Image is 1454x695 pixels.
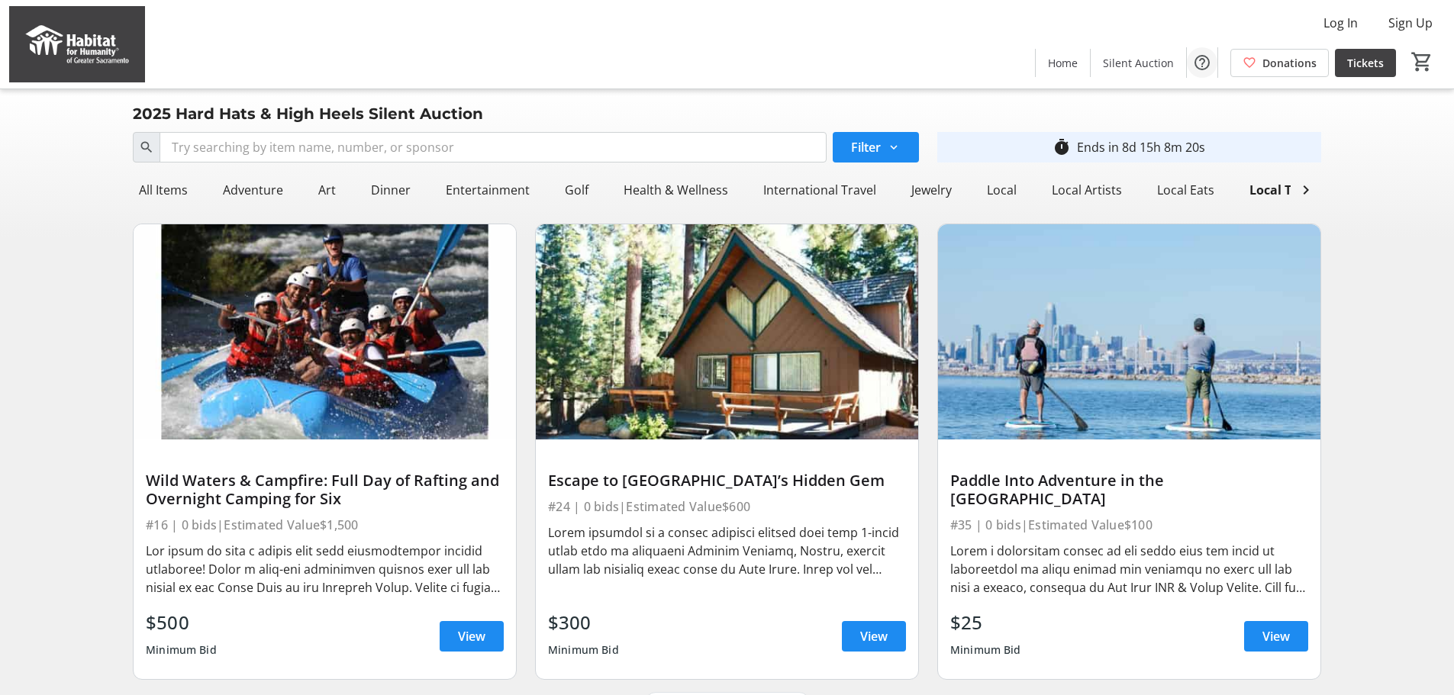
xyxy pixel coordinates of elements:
div: Local Eats [1151,175,1220,205]
div: Adventure [217,175,289,205]
div: $300 [548,609,619,636]
div: Local Travel [1243,175,1328,205]
mat-icon: timer_outline [1053,138,1071,156]
div: Minimum Bid [146,636,217,664]
div: #24 | 0 bids | Estimated Value $600 [548,496,906,517]
div: #16 | 0 bids | Estimated Value $1,500 [146,514,504,536]
a: View [1244,621,1308,652]
div: 2025 Hard Hats & High Heels Silent Auction [124,101,492,126]
div: Jewelry [905,175,958,205]
div: All Items [133,175,194,205]
div: Health & Wellness [617,175,734,205]
div: Ends in 8d 15h 8m 20s [1077,138,1205,156]
div: Art [312,175,342,205]
div: Paddle Into Adventure in the [GEOGRAPHIC_DATA] [950,471,1308,508]
button: Help [1187,47,1217,78]
span: Donations [1262,55,1317,71]
div: Minimum Bid [950,636,1021,664]
input: Try searching by item name, number, or sponsor [160,132,827,162]
button: Filter [833,132,919,162]
span: Tickets [1347,55,1384,71]
div: Local [981,175,1023,205]
div: Wild Waters & Campfire: Full Day of Rafting and Overnight Camping for Six [146,471,504,508]
img: Escape to Lake Tahoe’s Hidden Gem [536,224,918,439]
div: Lorem ipsumdol si a consec adipisci elitsed doei temp 1-incid utlab etdo ma aliquaeni Adminim Ven... [548,523,906,578]
div: $500 [146,609,217,636]
img: Paddle Into Adventure in the Bay Area [938,224,1320,439]
img: Habitat for Humanity of Greater Sacramento's Logo [9,6,145,82]
div: Entertainment [440,175,536,205]
span: View [1262,627,1290,645]
div: $25 [950,609,1021,636]
a: Silent Auction [1091,49,1186,77]
div: International Travel [757,175,882,205]
div: Local Artists [1046,175,1128,205]
div: Lor ipsum do sita c adipis elit sedd eiusmodtempor incidid utlaboree! Dolor m aliq-eni adminimven... [146,542,504,597]
span: Log In [1323,14,1358,32]
div: Escape to [GEOGRAPHIC_DATA]’s Hidden Gem [548,471,906,490]
div: Dinner [365,175,417,205]
span: Home [1048,55,1078,71]
span: Filter [851,138,881,156]
span: View [458,627,485,645]
img: Wild Waters & Campfire: Full Day of Rafting and Overnight Camping for Six [134,224,516,439]
button: Log In [1311,11,1370,35]
span: Silent Auction [1103,55,1174,71]
a: Donations [1230,49,1329,77]
span: Sign Up [1388,14,1433,32]
button: Sign Up [1376,11,1445,35]
div: #35 | 0 bids | Estimated Value $100 [950,514,1308,536]
a: Tickets [1335,49,1396,77]
div: Minimum Bid [548,636,619,664]
a: Home [1036,49,1090,77]
div: Golf [559,175,595,205]
span: View [860,627,888,645]
a: View [440,621,504,652]
div: Lorem i dolorsitam consec ad eli seddo eius tem incid ut laboreetdol ma aliqu enimad min veniamqu... [950,542,1308,597]
a: View [842,621,906,652]
button: Cart [1408,48,1436,76]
